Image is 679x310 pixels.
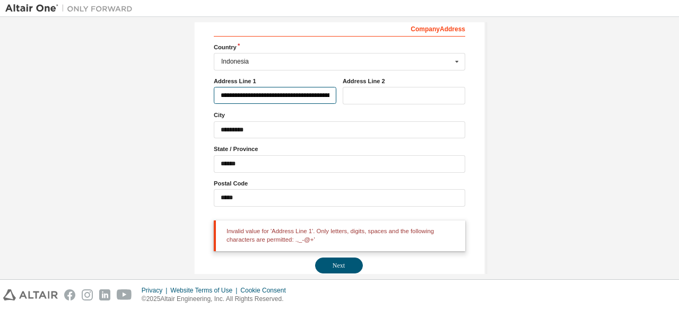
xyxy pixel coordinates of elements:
[214,43,465,51] label: Country
[142,286,170,295] div: Privacy
[214,77,336,85] label: Address Line 1
[82,289,93,300] img: instagram.svg
[343,77,465,85] label: Address Line 2
[3,289,58,300] img: altair_logo.svg
[117,289,132,300] img: youtube.svg
[170,286,240,295] div: Website Terms of Use
[214,111,465,119] label: City
[214,220,465,252] div: Invalid value for 'Address Line 1'. Only letters, digits, spaces and the following characters are...
[221,58,452,65] div: Indonesia
[99,289,110,300] img: linkedin.svg
[142,295,292,304] p: © 2025 Altair Engineering, Inc. All Rights Reserved.
[214,179,465,188] label: Postal Code
[240,286,292,295] div: Cookie Consent
[64,289,75,300] img: facebook.svg
[315,258,363,273] button: Next
[214,20,465,37] div: Company Address
[5,3,138,14] img: Altair One
[214,145,465,153] label: State / Province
